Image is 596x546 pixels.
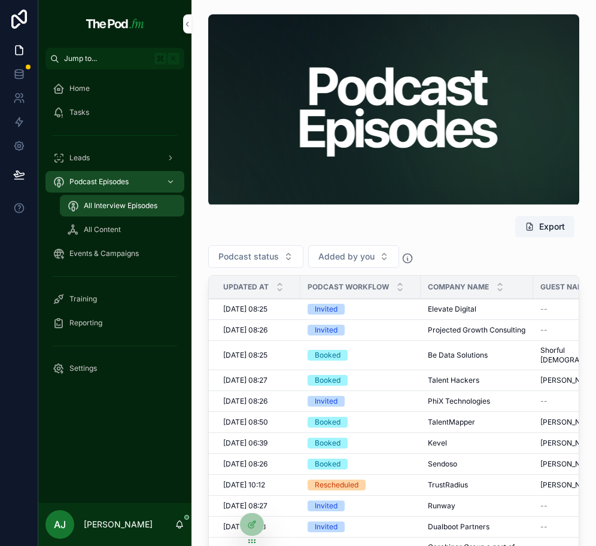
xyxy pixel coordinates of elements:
[308,375,413,386] a: Booked
[315,480,358,490] div: Rescheduled
[223,350,267,360] span: [DATE] 08:25
[69,108,89,117] span: Tasks
[60,195,184,216] a: All Interview Episodes
[428,501,526,511] a: Runway
[223,396,267,406] span: [DATE] 08:26
[45,78,184,99] a: Home
[223,376,267,385] span: [DATE] 08:27
[315,501,337,511] div: Invited
[38,69,191,395] div: scrollable content
[308,350,413,361] a: Booked
[540,325,548,335] span: --
[223,438,293,448] a: [DATE] 06:39
[223,459,267,469] span: [DATE] 08:26
[54,517,66,532] span: AJ
[223,350,293,360] a: [DATE] 08:25
[69,84,90,93] span: Home
[223,304,267,314] span: [DATE] 08:25
[45,312,184,334] a: Reporting
[308,459,413,469] a: Booked
[308,245,399,268] button: Select Button
[540,282,588,292] span: Guest Name
[315,325,337,335] div: Invited
[428,480,526,490] a: TrustRadius
[428,350,526,360] a: Be Data Solutions
[223,459,293,469] a: [DATE] 08:26
[223,522,293,532] a: [DATE] 16:33
[45,171,184,193] a: Podcast Episodes
[428,501,455,511] span: Runway
[315,438,340,449] div: Booked
[315,396,337,407] div: Invited
[428,396,490,406] span: PhiX Technologies
[45,48,184,69] button: Jump to...K
[515,216,574,237] button: Export
[315,304,337,315] div: Invited
[308,438,413,449] a: Booked
[69,364,97,373] span: Settings
[64,54,150,63] span: Jump to...
[540,304,548,314] span: --
[308,521,413,532] a: Invited
[428,304,526,314] a: Elevate Digital
[69,177,129,187] span: Podcast Episodes
[540,396,548,406] span: --
[428,304,476,314] span: Elevate Digital
[428,396,526,406] a: PhiX Technologies
[69,153,90,163] span: Leads
[223,282,269,292] span: Updated at
[218,251,279,263] span: Podcast status
[223,325,293,335] a: [DATE] 08:26
[428,325,525,335] span: Projected Growth Consulting
[540,501,548,511] span: --
[84,518,153,530] p: [PERSON_NAME]
[428,376,479,385] span: Talent Hackers
[169,54,178,63] span: K
[308,282,389,292] span: Podcast workflow
[84,225,121,234] span: All Content
[540,522,548,532] span: --
[428,438,526,448] a: Kevel
[428,417,475,427] span: TalentMapper
[308,304,413,315] a: Invited
[223,501,267,511] span: [DATE] 08:27
[428,350,488,360] span: Be Data Solutions
[428,282,489,292] span: Company name
[428,417,526,427] a: TalentMapper
[223,438,267,448] span: [DATE] 06:39
[315,350,340,361] div: Booked
[223,480,293,490] a: [DATE] 10:12
[69,294,97,304] span: Training
[428,459,457,469] span: Sendoso
[428,438,447,448] span: Kevel
[315,375,340,386] div: Booked
[69,318,102,328] span: Reporting
[223,417,293,427] a: [DATE] 08:50
[428,376,526,385] a: Talent Hackers
[69,249,139,258] span: Events & Campaigns
[318,251,375,263] span: Added by you
[223,501,293,511] a: [DATE] 08:27
[223,304,293,314] a: [DATE] 08:25
[308,396,413,407] a: Invited
[315,521,337,532] div: Invited
[45,358,184,379] a: Settings
[45,147,184,169] a: Leads
[223,480,265,490] span: [DATE] 10:12
[223,376,293,385] a: [DATE] 08:27
[223,396,293,406] a: [DATE] 08:26
[315,459,340,469] div: Booked
[83,14,147,33] img: App logo
[315,417,340,428] div: Booked
[208,245,303,268] button: Select Button
[428,522,489,532] span: Dualboot Partners
[45,288,184,310] a: Training
[308,501,413,511] a: Invited
[84,201,157,211] span: All Interview Episodes
[308,325,413,335] a: Invited
[428,522,526,532] a: Dualboot Partners
[308,417,413,428] a: Booked
[428,325,526,335] a: Projected Growth Consulting
[223,325,267,335] span: [DATE] 08:26
[45,102,184,123] a: Tasks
